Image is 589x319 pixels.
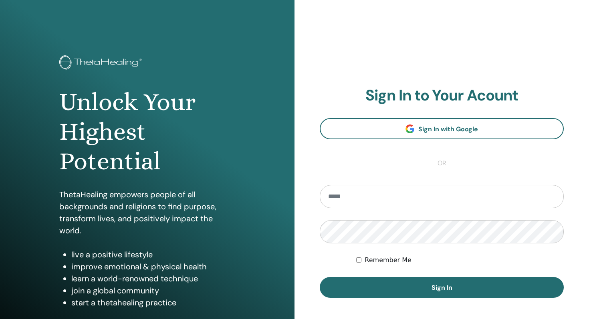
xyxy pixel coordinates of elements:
label: Remember Me [365,255,411,265]
li: join a global community [71,285,236,297]
h1: Unlock Your Highest Potential [59,87,236,177]
button: Sign In [320,277,564,298]
h2: Sign In to Your Acount [320,86,564,105]
span: Sign In [432,283,452,292]
li: learn a world-renowned technique [71,273,236,285]
span: Sign In with Google [418,125,478,133]
li: improve emotional & physical health [71,261,236,273]
a: Sign In with Google [320,118,564,139]
li: live a positive lifestyle [71,249,236,261]
li: start a thetahealing practice [71,297,236,309]
div: Keep me authenticated indefinitely or until I manually logout [356,255,564,265]
p: ThetaHealing empowers people of all backgrounds and religions to find purpose, transform lives, a... [59,189,236,237]
span: or [434,158,450,168]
